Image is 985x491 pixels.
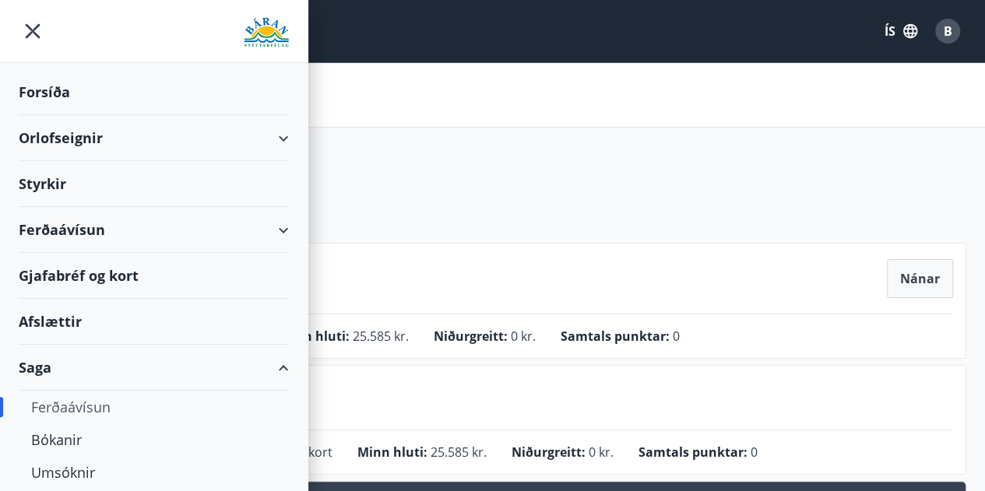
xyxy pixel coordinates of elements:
span: 25.585 kr. [431,444,487,461]
div: Styrkir [19,161,289,207]
div: Umsóknir [31,456,276,489]
span: 0 [751,444,758,461]
span: 0 [673,328,680,345]
span: Samtals punktar : [561,328,670,345]
span: 25.585 kr. [353,328,409,345]
div: Orlofseignir [19,115,289,161]
div: Ferðaávísun [31,391,276,423]
span: Niðurgreitt : [512,444,586,461]
div: Afslættir [19,299,289,345]
div: Bókanir [31,423,276,456]
div: Ferðaávísun [19,207,289,253]
span: 0 kr. [511,328,536,345]
button: menu [19,17,47,45]
button: Nánar [888,260,952,297]
span: Minn hluti : [280,328,350,345]
div: Forsíða [19,69,289,115]
span: B [944,23,952,40]
div: Saga [19,345,289,391]
button: ÍS [876,17,926,45]
span: Samtals punktar : [638,444,748,461]
span: Niðurgreitt : [434,328,508,345]
span: 0 kr. [589,444,614,461]
div: Gjafabréf og kort [19,253,289,299]
img: union_logo [244,17,289,48]
span: Nánar [900,270,940,287]
span: Minn hluti : [357,444,427,461]
button: B [929,12,966,50]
